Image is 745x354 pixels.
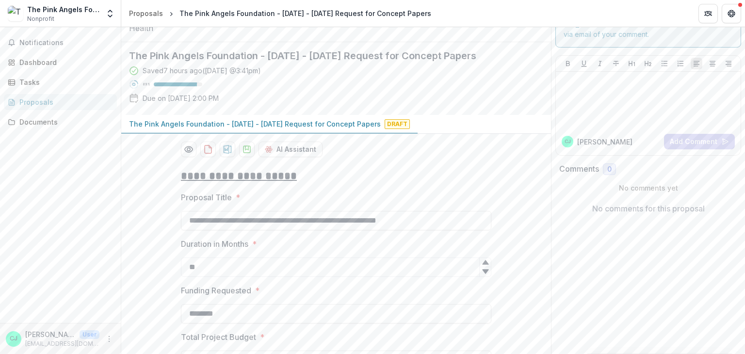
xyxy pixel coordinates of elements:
div: Tasks [19,77,109,87]
p: Total Project Budget [181,331,256,343]
button: Add Comment [664,134,735,149]
div: Dashboard [19,57,109,67]
a: Proposals [125,6,167,20]
p: Funding Requested [181,285,251,296]
div: The Pink Angels Foundation - [DATE] - [DATE] Request for Concept Papers [179,8,431,18]
p: [EMAIL_ADDRESS][DOMAIN_NAME] [25,339,99,348]
div: Proposals [129,8,163,18]
button: download-proposal [200,142,216,157]
span: Nonprofit [27,15,54,23]
h2: The Pink Angels Foundation - [DATE] - [DATE] Request for Concept Papers [129,50,528,62]
button: download-proposal [220,142,235,157]
button: AI Assistant [259,142,323,157]
nav: breadcrumb [125,6,435,20]
button: Preview 4e48e848-c142-4893-ab0b-f9883e46960e-0.pdf [181,142,196,157]
h2: Comments [559,164,599,174]
div: The Pink Angels Foundation [27,4,99,15]
span: 0 [607,165,612,174]
button: Bullet List [659,58,670,69]
p: User [80,330,99,339]
button: Align Right [723,58,734,69]
button: Align Left [691,58,702,69]
p: No comments for this proposal [592,203,705,214]
button: Strike [610,58,622,69]
a: Dashboard [4,54,117,70]
p: Proposal Title [181,192,232,203]
div: Saved 7 hours ago ( [DATE] @ 3:41pm ) [143,65,261,76]
div: Documents [19,117,109,127]
button: Get Help [722,4,741,23]
button: Align Center [707,58,718,69]
button: Ordered List [675,58,686,69]
button: Italicize [594,58,606,69]
a: Tasks [4,74,117,90]
button: download-proposal [239,142,255,157]
div: Chantelle Jones [565,139,571,144]
p: The Pink Angels Foundation - [DATE] - [DATE] Request for Concept Papers [129,119,381,129]
img: The Pink Angels Foundation [8,6,23,21]
div: Chantelle Jones [10,336,17,342]
button: More [103,333,115,345]
span: Notifications [19,39,113,47]
p: [PERSON_NAME] [25,329,76,339]
button: Partners [698,4,718,23]
p: 89 % [143,81,150,88]
p: Duration in Months [181,238,248,250]
span: Draft [385,119,410,129]
p: Due on [DATE] 2:00 PM [143,93,219,103]
p: [PERSON_NAME] [577,137,632,147]
button: Underline [578,58,590,69]
p: No comments yet [559,183,737,193]
button: Notifications [4,35,117,50]
button: Bold [562,58,574,69]
button: Open entity switcher [103,4,117,23]
button: Heading 2 [642,58,654,69]
button: Heading 1 [626,58,638,69]
a: Proposals [4,94,117,110]
div: Proposals [19,97,109,107]
a: Documents [4,114,117,130]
